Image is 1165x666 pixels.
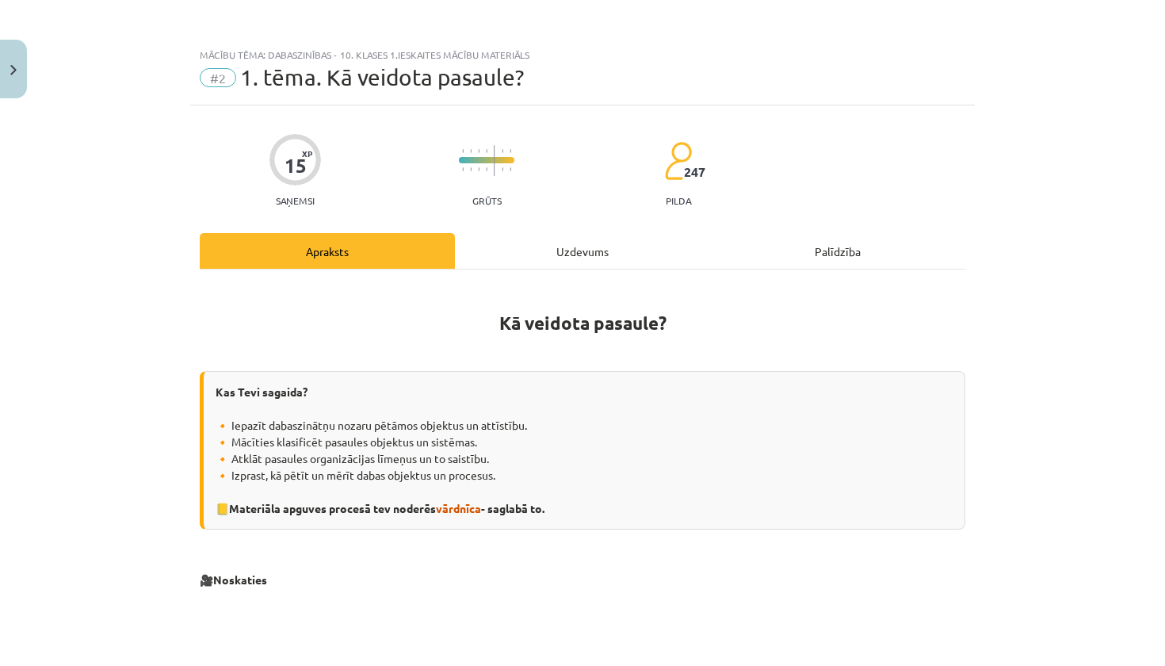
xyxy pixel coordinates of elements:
div: Apraksts [200,233,455,269]
span: #2 [200,68,236,87]
strong: Kas Tevi sagaida? [216,385,307,399]
img: icon-short-line-57e1e144782c952c97e751825c79c345078a6d821885a25fce030b3d8c18986b.svg [510,167,511,171]
img: icon-long-line-d9ea69661e0d244f92f715978eff75569469978d946b2353a9bb055b3ed8787d.svg [494,145,495,176]
img: icon-close-lesson-0947bae3869378f0d4975bcd49f059093ad1ed9edebbc8119c70593378902aed.svg [10,65,17,75]
span: 1. tēma. Kā veidota pasaule? [240,64,524,90]
p: pilda [666,195,691,206]
img: icon-short-line-57e1e144782c952c97e751825c79c345078a6d821885a25fce030b3d8c18986b.svg [486,149,487,153]
div: Mācību tēma: Dabaszinības - 10. klases 1.ieskaites mācību materiāls [200,49,965,60]
img: icon-short-line-57e1e144782c952c97e751825c79c345078a6d821885a25fce030b3d8c18986b.svg [510,149,511,153]
strong: Materiāla apguves procesā tev noderēs - saglabā to. [229,501,544,515]
span: 247 [684,165,705,179]
a: vārdnīca [436,501,481,515]
div: Uzdevums [455,233,710,269]
span: XP [302,149,312,158]
strong: Kā veidota pasaule? [499,312,667,335]
p: 🎥 [200,572,965,588]
div: 15 [285,155,307,177]
img: icon-short-line-57e1e144782c952c97e751825c79c345078a6d821885a25fce030b3d8c18986b.svg [470,167,472,171]
img: icon-short-line-57e1e144782c952c97e751825c79c345078a6d821885a25fce030b3d8c18986b.svg [462,149,464,153]
img: students-c634bb4e5e11cddfef0936a35e636f08e4e9abd3cc4e673bd6f9a4125e45ecb1.svg [664,141,692,181]
img: icon-short-line-57e1e144782c952c97e751825c79c345078a6d821885a25fce030b3d8c18986b.svg [478,149,479,153]
p: Saņemsi [269,195,321,206]
img: icon-short-line-57e1e144782c952c97e751825c79c345078a6d821885a25fce030b3d8c18986b.svg [486,167,487,171]
img: icon-short-line-57e1e144782c952c97e751825c79c345078a6d821885a25fce030b3d8c18986b.svg [502,167,503,171]
div: 🔸 Iepazīt dabaszinātņu nozaru pētāmos objektus un attīstību. 🔸 Mācīties klasificēt pasaules objek... [200,371,965,530]
div: Palīdzība [710,233,965,269]
img: icon-short-line-57e1e144782c952c97e751825c79c345078a6d821885a25fce030b3d8c18986b.svg [462,167,464,171]
p: Grūts [472,195,502,206]
img: icon-short-line-57e1e144782c952c97e751825c79c345078a6d821885a25fce030b3d8c18986b.svg [502,149,503,153]
img: icon-short-line-57e1e144782c952c97e751825c79c345078a6d821885a25fce030b3d8c18986b.svg [478,167,479,171]
strong: Noskaties [213,572,267,587]
img: icon-short-line-57e1e144782c952c97e751825c79c345078a6d821885a25fce030b3d8c18986b.svg [470,149,472,153]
